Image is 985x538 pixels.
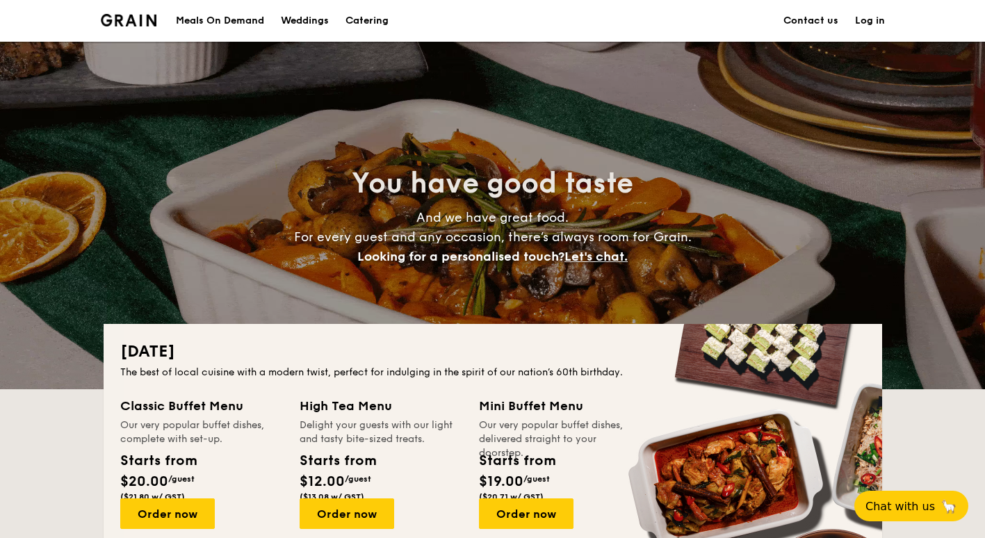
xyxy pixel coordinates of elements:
div: Order now [479,498,573,529]
span: 🦙 [941,498,957,514]
div: High Tea Menu [300,396,462,416]
span: You have good taste [352,167,633,200]
div: Our very popular buffet dishes, delivered straight to your doorstep. [479,418,642,439]
span: Chat with us [865,500,935,513]
span: $19.00 [479,473,523,490]
div: The best of local cuisine with a modern twist, perfect for indulging in the spirit of our nation’... [120,366,865,380]
div: Our very popular buffet dishes, complete with set-up. [120,418,283,439]
div: Order now [300,498,394,529]
div: Classic Buffet Menu [120,396,283,416]
span: ($20.71 w/ GST) [479,492,544,502]
button: Chat with us🦙 [854,491,968,521]
span: ($21.80 w/ GST) [120,492,185,502]
span: Looking for a personalised touch? [357,249,564,264]
span: Let's chat. [564,249,628,264]
div: Starts from [120,450,196,471]
div: Order now [120,498,215,529]
div: Delight your guests with our light and tasty bite-sized treats. [300,418,462,439]
div: Starts from [300,450,375,471]
img: Grain [101,14,157,26]
span: /guest [168,474,195,484]
span: /guest [523,474,550,484]
span: And we have great food. For every guest and any occasion, there’s always room for Grain. [294,210,692,264]
span: ($13.08 w/ GST) [300,492,364,502]
h2: [DATE] [120,341,865,363]
span: $12.00 [300,473,345,490]
div: Starts from [479,450,555,471]
span: /guest [345,474,371,484]
a: Logotype [101,14,157,26]
span: $20.00 [120,473,168,490]
div: Mini Buffet Menu [479,396,642,416]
